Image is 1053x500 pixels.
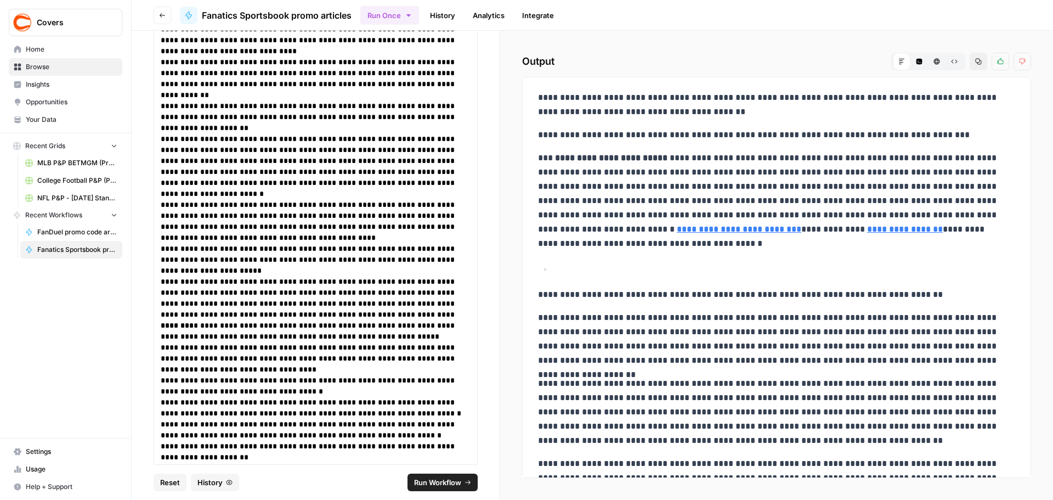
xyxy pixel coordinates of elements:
[160,477,180,488] span: Reset
[197,477,223,488] span: History
[180,7,352,24] a: Fanatics Sportsbook promo articles
[202,9,352,22] span: Fanatics Sportsbook promo articles
[37,158,117,168] span: MLB P&P BETMGM (Production) Grid (1)
[26,80,117,89] span: Insights
[360,6,419,25] button: Run Once
[154,474,186,491] button: Reset
[37,227,117,237] span: FanDuel promo code articles
[26,447,117,457] span: Settings
[9,111,122,128] a: Your Data
[9,478,122,496] button: Help + Support
[9,76,122,93] a: Insights
[26,62,117,72] span: Browse
[9,207,122,223] button: Recent Workflows
[20,172,122,189] a: College Football P&P (Production) Grid (1)
[466,7,511,24] a: Analytics
[407,474,478,491] button: Run Workflow
[26,97,117,107] span: Opportunities
[522,53,1031,70] h2: Output
[9,460,122,478] a: Usage
[9,443,122,460] a: Settings
[20,189,122,207] a: NFL P&P - [DATE] Standard (Production) Grid (1)
[26,115,117,125] span: Your Data
[37,193,117,203] span: NFL P&P - [DATE] Standard (Production) Grid (1)
[9,93,122,111] a: Opportunities
[9,138,122,154] button: Recent Grids
[37,17,103,28] span: Covers
[26,482,117,492] span: Help + Support
[37,176,117,186] span: College Football P&P (Production) Grid (1)
[26,44,117,54] span: Home
[9,9,122,36] button: Workspace: Covers
[516,7,561,24] a: Integrate
[20,223,122,241] a: FanDuel promo code articles
[423,7,462,24] a: History
[9,41,122,58] a: Home
[25,210,82,220] span: Recent Workflows
[25,141,65,151] span: Recent Grids
[414,477,461,488] span: Run Workflow
[9,58,122,76] a: Browse
[20,241,122,259] a: Fanatics Sportsbook promo articles
[20,154,122,172] a: MLB P&P BETMGM (Production) Grid (1)
[191,474,239,491] button: History
[26,464,117,474] span: Usage
[37,245,117,255] span: Fanatics Sportsbook promo articles
[13,13,32,32] img: Covers Logo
